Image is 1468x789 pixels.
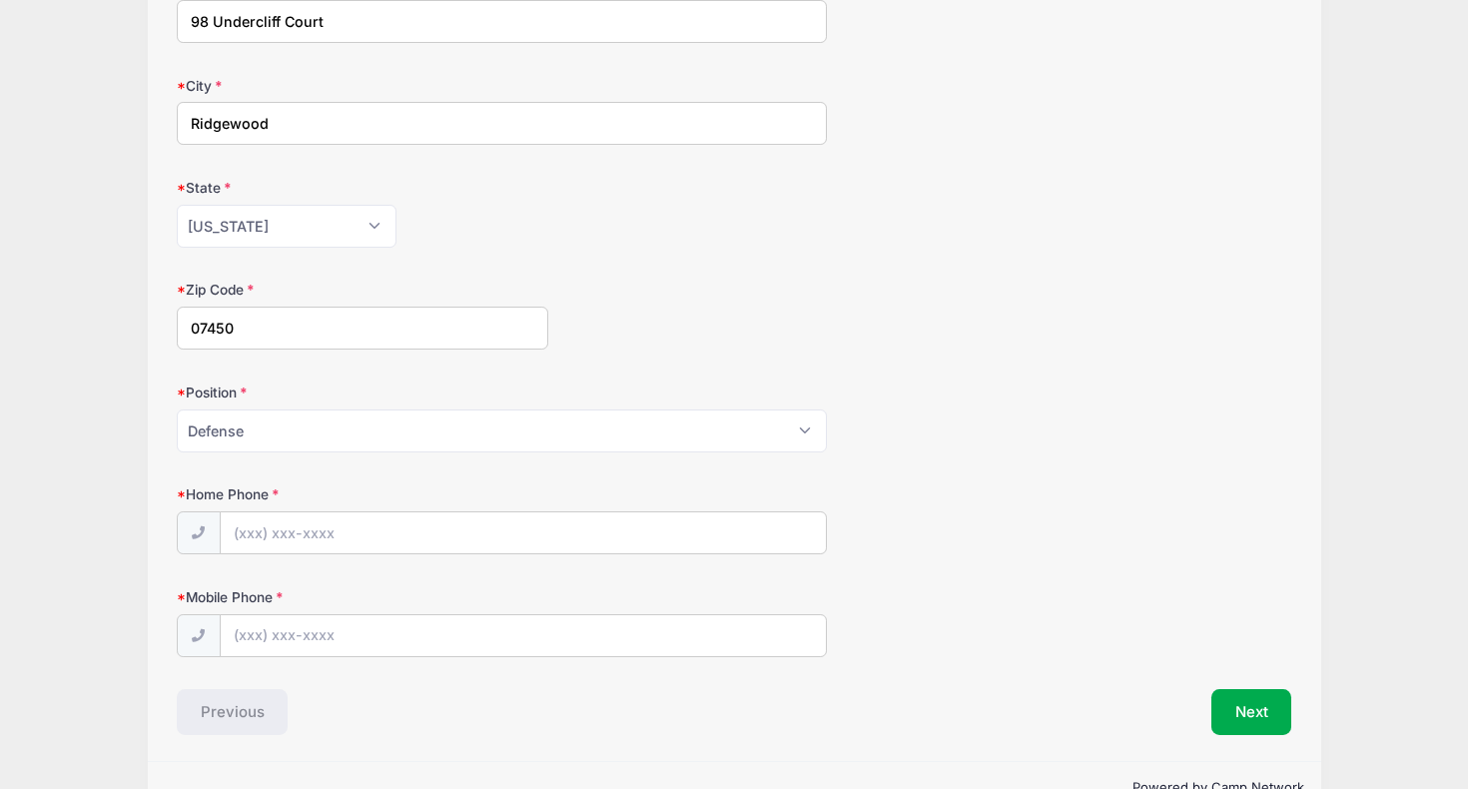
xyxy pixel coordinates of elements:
[177,587,548,607] label: Mobile Phone
[177,383,548,402] label: Position
[177,280,548,300] label: Zip Code
[177,178,548,198] label: State
[177,307,548,350] input: xxxxx
[220,614,827,657] input: (xxx) xxx-xxxx
[177,484,548,504] label: Home Phone
[177,76,548,96] label: City
[220,511,827,554] input: (xxx) xxx-xxxx
[1211,689,1292,735] button: Next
